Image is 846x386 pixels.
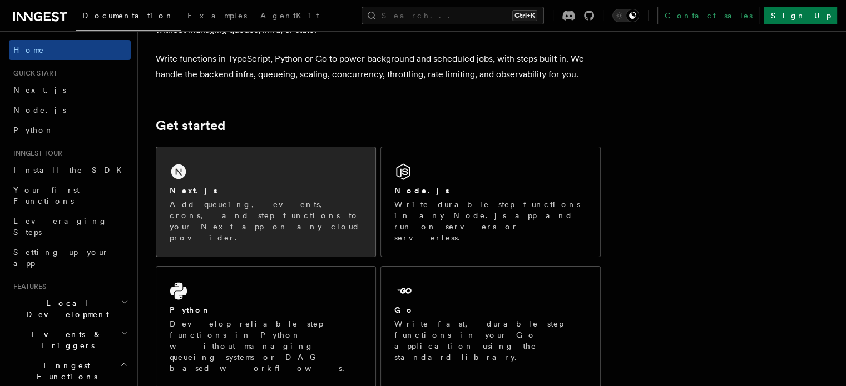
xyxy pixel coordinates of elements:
[82,11,174,20] span: Documentation
[156,51,601,82] p: Write functions in TypeScript, Python or Go to power background and scheduled jobs, with steps bu...
[13,166,128,174] span: Install the SDK
[156,147,376,257] a: Next.jsAdd queueing, events, crons, and step functions to your Next app on any cloud provider.
[362,7,544,24] button: Search...Ctrl+K
[9,69,57,78] span: Quick start
[260,11,319,20] span: AgentKit
[9,242,131,273] a: Setting up your app
[394,304,414,315] h2: Go
[394,185,449,196] h2: Node.js
[9,80,131,100] a: Next.js
[13,86,66,94] span: Next.js
[156,118,225,133] a: Get started
[9,298,121,320] span: Local Development
[380,147,601,257] a: Node.jsWrite durable step functions in any Node.js app and run on servers or serverless.
[170,318,362,374] p: Develop reliable step functions in Python without managing queueing systems or DAG based workflows.
[9,40,131,60] a: Home
[9,293,131,324] button: Local Development
[76,3,181,31] a: Documentation
[764,7,837,24] a: Sign Up
[187,11,247,20] span: Examples
[394,318,587,363] p: Write fast, durable step functions in your Go application using the standard library.
[657,7,759,24] a: Contact sales
[13,248,109,268] span: Setting up your app
[9,360,120,382] span: Inngest Functions
[9,180,131,211] a: Your first Functions
[181,3,254,30] a: Examples
[170,304,211,315] h2: Python
[9,329,121,351] span: Events & Triggers
[13,186,80,205] span: Your first Functions
[13,126,54,134] span: Python
[13,44,44,56] span: Home
[13,217,107,237] span: Leveraging Steps
[9,120,131,140] a: Python
[9,149,62,158] span: Inngest tour
[9,282,46,291] span: Features
[170,199,362,243] p: Add queueing, events, crons, and step functions to your Next app on any cloud provider.
[13,106,66,114] span: Node.js
[512,10,537,21] kbd: Ctrl+K
[170,185,217,196] h2: Next.js
[9,160,131,180] a: Install the SDK
[254,3,326,30] a: AgentKit
[394,199,587,243] p: Write durable step functions in any Node.js app and run on servers or serverless.
[612,9,639,22] button: Toggle dark mode
[9,100,131,120] a: Node.js
[9,324,131,355] button: Events & Triggers
[9,211,131,242] a: Leveraging Steps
